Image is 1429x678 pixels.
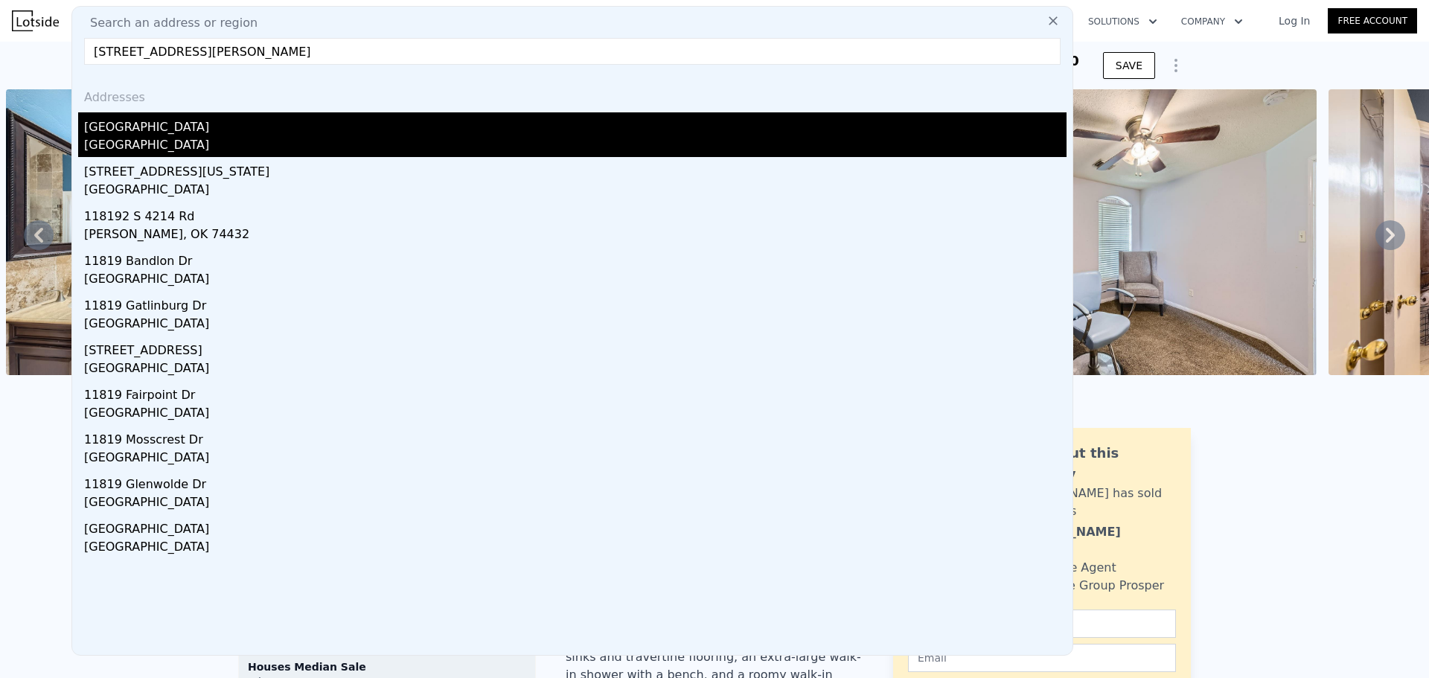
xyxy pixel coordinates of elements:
[84,202,1067,226] div: 118192 S 4214 Rd
[84,404,1067,425] div: [GEOGRAPHIC_DATA]
[84,470,1067,493] div: 11819 Glenwolde Dr
[84,112,1067,136] div: [GEOGRAPHIC_DATA]
[84,136,1067,157] div: [GEOGRAPHIC_DATA]
[84,181,1067,202] div: [GEOGRAPHIC_DATA]
[248,659,526,674] div: Houses Median Sale
[1161,51,1191,80] button: Show Options
[1076,8,1169,35] button: Solutions
[84,246,1067,270] div: 11819 Bandlon Dr
[84,270,1067,291] div: [GEOGRAPHIC_DATA]
[84,336,1067,359] div: [STREET_ADDRESS]
[84,315,1067,336] div: [GEOGRAPHIC_DATA]
[78,77,1067,112] div: Addresses
[84,380,1067,404] div: 11819 Fairpoint Dr
[888,89,1317,375] img: Sale: 167132305 Parcel: 110871637
[84,514,1067,538] div: [GEOGRAPHIC_DATA]
[1169,8,1255,35] button: Company
[908,644,1176,672] input: Email
[6,89,435,375] img: Sale: 167132305 Parcel: 110871637
[84,425,1067,449] div: 11819 Mosscrest Dr
[84,449,1067,470] div: [GEOGRAPHIC_DATA]
[1010,443,1176,484] div: Ask about this property
[84,538,1067,559] div: [GEOGRAPHIC_DATA]
[1010,484,1176,520] div: [PERSON_NAME] has sold 129 homes
[84,493,1067,514] div: [GEOGRAPHIC_DATA]
[1103,52,1155,79] button: SAVE
[84,359,1067,380] div: [GEOGRAPHIC_DATA]
[78,14,258,32] span: Search an address or region
[1010,523,1176,559] div: [PERSON_NAME] Narayan
[84,226,1067,246] div: [PERSON_NAME], OK 74432
[1261,13,1328,28] a: Log In
[84,157,1067,181] div: [STREET_ADDRESS][US_STATE]
[84,291,1067,315] div: 11819 Gatlinburg Dr
[1328,8,1417,33] a: Free Account
[1010,577,1164,595] div: Realty One Group Prosper
[12,10,59,31] img: Lotside
[84,38,1061,65] input: Enter an address, city, region, neighborhood or zip code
